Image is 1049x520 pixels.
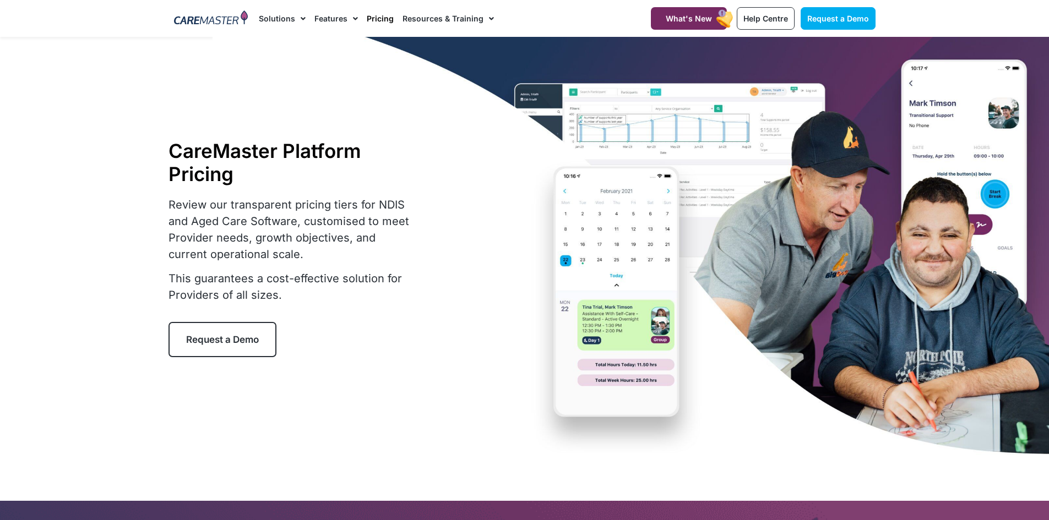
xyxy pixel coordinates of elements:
a: Request a Demo [801,7,876,30]
span: Request a Demo [807,14,869,23]
h1: CareMaster Platform Pricing [169,139,416,185]
span: What's New [666,14,712,23]
a: Request a Demo [169,322,276,357]
a: What's New [651,7,727,30]
p: Review our transparent pricing tiers for NDIS and Aged Care Software, customised to meet Provider... [169,196,416,262]
span: Request a Demo [186,334,259,345]
img: CareMaster Logo [174,10,248,27]
span: Help Centre [743,14,788,23]
p: This guarantees a cost-effective solution for Providers of all sizes. [169,270,416,303]
a: Help Centre [737,7,795,30]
